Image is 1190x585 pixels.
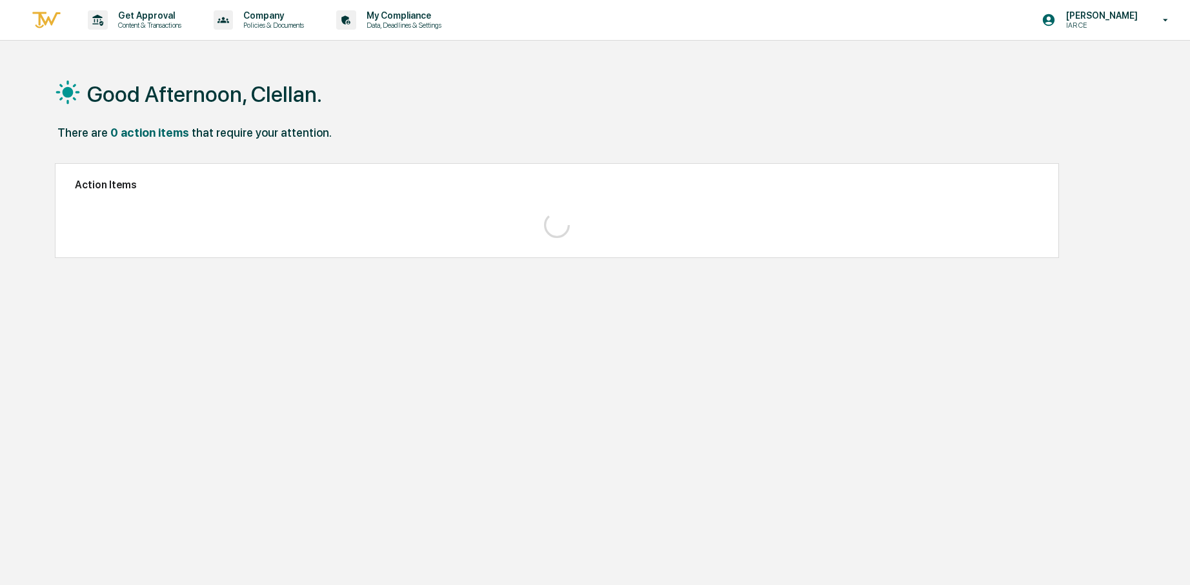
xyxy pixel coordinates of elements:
p: IAR CE [1056,21,1144,30]
p: Content & Transactions [108,21,188,30]
p: Policies & Documents [233,21,310,30]
p: [PERSON_NAME] [1056,10,1144,21]
h1: Good Afternoon, Clellan. [87,81,322,107]
p: My Compliance [356,10,448,21]
div: that require your attention. [192,126,332,139]
div: 0 action items [110,126,189,139]
p: Company [233,10,310,21]
p: Get Approval [108,10,188,21]
p: Data, Deadlines & Settings [356,21,448,30]
div: There are [57,126,108,139]
img: logo [31,10,62,31]
h2: Action Items [75,179,1039,191]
